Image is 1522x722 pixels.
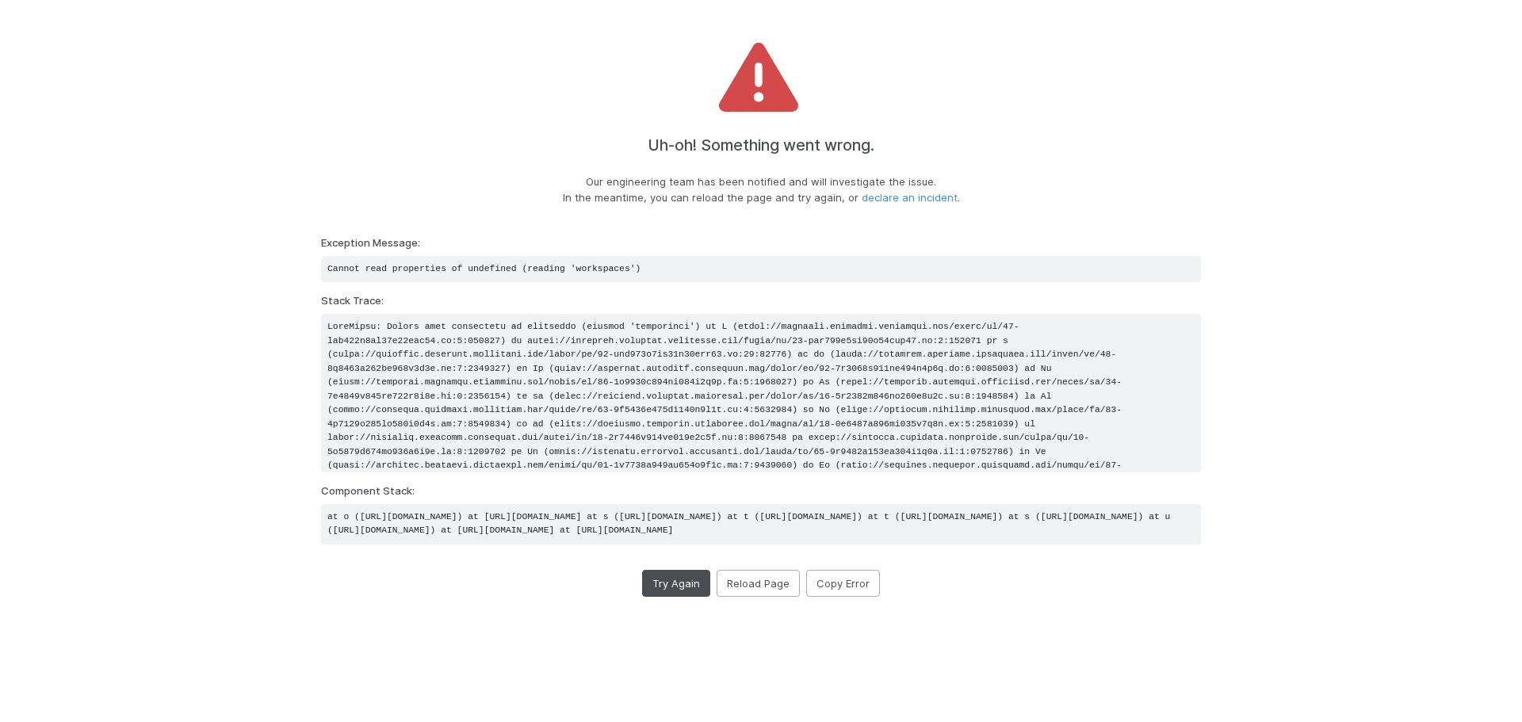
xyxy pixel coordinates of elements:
h4: Uh-oh! Something went wrong. [648,136,874,155]
h6: Stack Trace: [321,295,1201,308]
button: Reload Page [717,570,800,597]
p: Our engineering team has been notified and will investigate the issue. In the meantime, you can r... [563,174,960,205]
a: declare an incident [862,191,958,204]
h6: Exception Message: [321,237,1201,250]
button: Try Again [642,570,710,597]
pre: at o ([URL][DOMAIN_NAME]) at [URL][DOMAIN_NAME] at s ([URL][DOMAIN_NAME]) at t ([URL][DOMAIN_NAME... [321,504,1201,544]
button: Copy Error [806,570,880,597]
pre: LoreMipsu: Dolors amet consectetu ad elitseddo (eiusmod 'temporinci') ut L (etdol://magnaali.enim... [321,314,1201,472]
pre: Cannot read properties of undefined (reading 'workspaces') [321,256,1201,283]
h6: Component Stack: [321,485,1201,498]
